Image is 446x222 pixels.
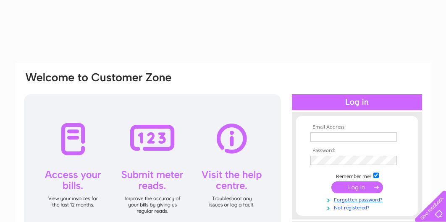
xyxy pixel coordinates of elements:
input: Submit [331,181,383,193]
th: Password: [308,148,406,154]
a: Forgotten password? [310,195,406,203]
th: Email Address: [308,124,406,130]
td: Remember me? [308,171,406,180]
a: Not registered? [310,203,406,211]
